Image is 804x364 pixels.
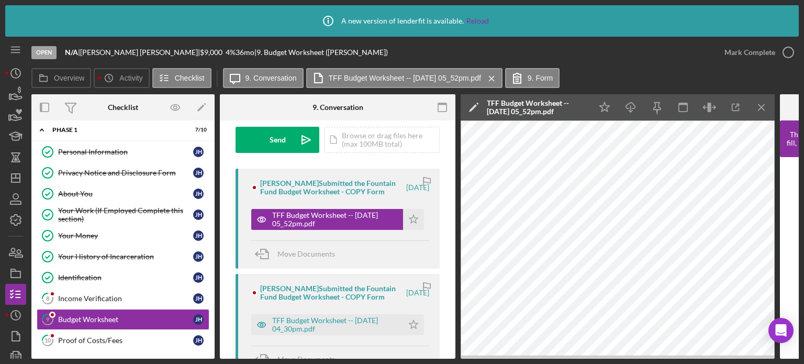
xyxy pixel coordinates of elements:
div: About You [58,190,193,198]
button: TFF Budget Worksheet -- [DATE] 05_52pm.pdf [251,209,424,230]
div: [PERSON_NAME] [PERSON_NAME] | [80,48,200,57]
div: J H [193,272,204,283]
label: Overview [54,74,84,82]
div: J H [193,335,204,346]
span: Move Documents [277,249,335,258]
div: Income Verification [58,294,193,303]
label: Checklist [175,74,205,82]
a: Personal InformationJH [37,141,209,162]
div: J H [193,251,204,262]
div: J H [193,314,204,325]
span: Move Documents [277,355,335,363]
div: J H [193,189,204,199]
a: Your History of IncarcerationJH [37,246,209,267]
tspan: 9 [46,316,50,323]
a: About YouJH [37,183,209,204]
tspan: 10 [44,337,51,344]
time: 2025-09-03 20:30 [406,289,429,297]
div: Budget Worksheet [58,315,193,324]
button: Mark Complete [714,42,799,63]
label: TFF Budget Worksheet -- [DATE] 05_52pm.pdf [329,74,481,82]
div: Your Money [58,231,193,240]
button: Checklist [152,68,211,88]
div: Identification [58,273,193,282]
tspan: 8 [46,295,49,302]
div: | 9. Budget Worksheet ([PERSON_NAME]) [254,48,388,57]
div: J H [193,209,204,220]
button: 9. Form [505,68,560,88]
button: TFF Budget Worksheet -- [DATE] 04_30pm.pdf [251,314,424,335]
div: Privacy Notice and Disclosure Form [58,169,193,177]
div: Your Work (If Employed Complete this section) [58,206,193,223]
button: 9. Conversation [223,68,304,88]
div: 4 % [226,48,236,57]
a: 9Budget WorksheetJH [37,309,209,330]
button: Send [236,127,319,153]
div: Open Intercom Messenger [768,318,794,343]
label: Activity [119,74,142,82]
div: Checklist [108,103,138,112]
div: Proof of Costs/Fees [58,336,193,345]
span: $9,000 [200,48,222,57]
div: Personal Information [58,148,193,156]
div: J H [193,168,204,178]
div: TFF Budget Worksheet -- [DATE] 05_52pm.pdf [487,99,586,116]
div: Open [31,46,57,59]
button: Overview [31,68,91,88]
div: J H [193,230,204,241]
div: J H [193,293,204,304]
a: Your Work (If Employed Complete this section)JH [37,204,209,225]
div: A new version of lenderfit is available. [315,8,489,34]
div: [PERSON_NAME] Submitted the Fountain Fund Budget Worksheet - COPY Form [260,179,405,196]
div: Your History of Incarceration [58,252,193,261]
div: | [65,48,80,57]
div: Send [270,127,286,153]
div: TFF Budget Worksheet -- [DATE] 04_30pm.pdf [272,316,398,333]
div: J H [193,147,204,157]
a: 8Income VerificationJH [37,288,209,309]
a: Reload [466,17,489,25]
div: 7 / 10 [188,127,207,133]
button: TFF Budget Worksheet -- [DATE] 05_52pm.pdf [306,68,502,88]
div: [PERSON_NAME] Submitted the Fountain Fund Budget Worksheet - COPY Form [260,284,405,301]
div: TFF Budget Worksheet -- [DATE] 05_52pm.pdf [272,211,398,228]
a: 10Proof of Costs/FeesJH [37,330,209,351]
div: 9. Conversation [312,103,363,112]
label: 9. Conversation [245,74,297,82]
a: Privacy Notice and Disclosure FormJH [37,162,209,183]
div: Phase 1 [52,127,181,133]
label: 9. Form [528,74,553,82]
b: N/A [65,48,78,57]
a: IdentificationJH [37,267,209,288]
button: Activity [94,68,149,88]
div: 36 mo [236,48,254,57]
div: Mark Complete [724,42,775,63]
button: Move Documents [251,241,345,267]
time: 2025-09-03 21:52 [406,183,429,192]
a: Your MoneyJH [37,225,209,246]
